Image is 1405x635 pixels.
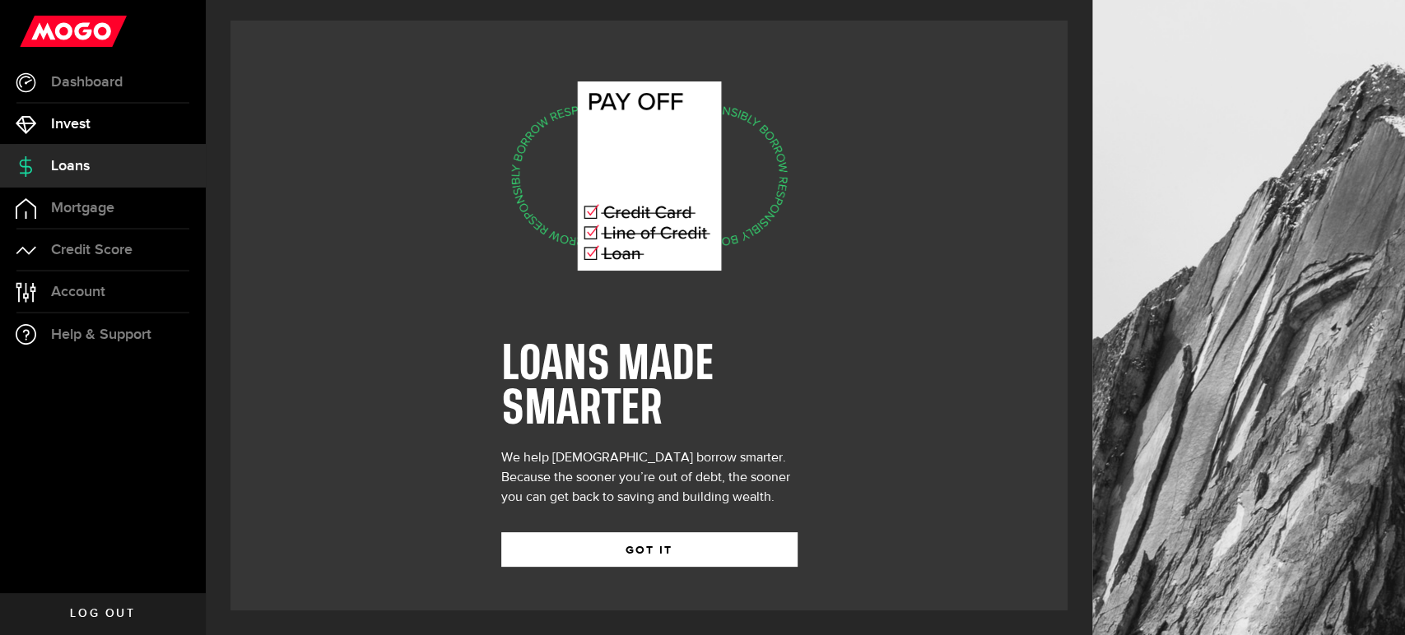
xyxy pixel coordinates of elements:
span: Invest [51,117,91,132]
div: We help [DEMOGRAPHIC_DATA] borrow smarter. Because the sooner you’re out of debt, the sooner you ... [501,448,798,508]
span: Mortgage [51,201,114,216]
h1: LOANS MADE SMARTER [501,343,798,432]
span: Account [51,285,105,299]
button: GOT IT [501,532,798,567]
button: Open LiveChat chat widget [13,7,63,56]
span: Credit Score [51,243,133,257]
span: Loans [51,159,90,174]
span: Dashboard [51,75,123,90]
span: Log out [70,608,135,619]
span: Help & Support [51,327,151,342]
